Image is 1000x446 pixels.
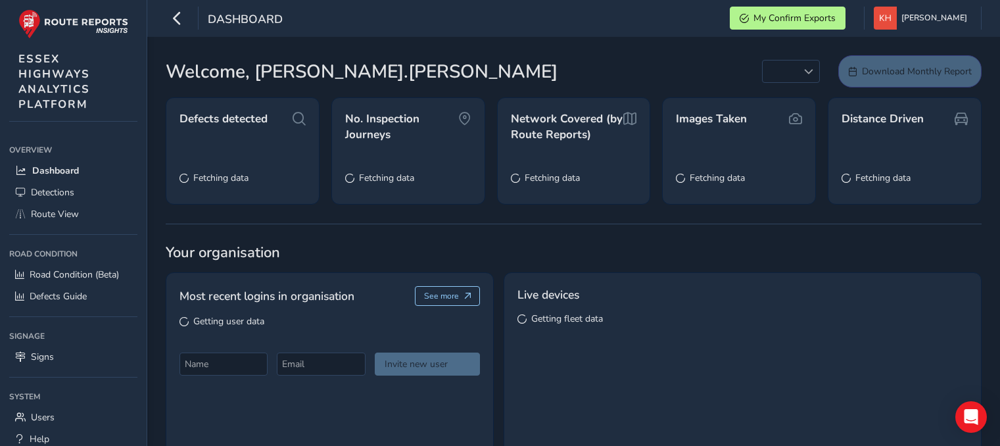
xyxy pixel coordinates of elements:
span: Help [30,433,49,445]
div: System [9,387,137,407]
div: Open Intercom Messenger [955,401,987,433]
span: Most recent logins in organisation [179,287,354,305]
a: Dashboard [9,160,137,182]
input: Name [179,353,268,376]
span: Defects detected [179,111,268,127]
a: Detections [9,182,137,203]
span: Network Covered (by Route Reports) [511,111,624,142]
span: No. Inspection Journeys [345,111,458,142]
span: My Confirm Exports [753,12,836,24]
button: My Confirm Exports [730,7,845,30]
span: Fetching data [193,172,249,184]
a: Route View [9,203,137,225]
span: ESSEX HIGHWAYS ANALYTICS PLATFORM [18,51,90,112]
span: Getting fleet data [531,312,603,325]
button: See more [415,286,480,306]
div: Overview [9,140,137,160]
a: Users [9,407,137,428]
div: Signage [9,326,137,346]
span: Fetching data [359,172,414,184]
span: Signs [31,351,54,363]
img: rr logo [18,9,128,39]
span: Fetching data [525,172,580,184]
span: Distance Driven [842,111,924,127]
span: Getting user data [193,315,264,328]
div: Road Condition [9,244,137,264]
span: Road Condition (Beta) [30,268,119,281]
span: Route View [31,208,79,220]
span: Defects Guide [30,290,87,303]
input: Email [277,353,365,376]
span: See more [424,291,459,301]
a: Defects Guide [9,285,137,307]
button: [PERSON_NAME] [874,7,972,30]
span: Your organisation [166,243,982,262]
a: Road Condition (Beta) [9,264,137,285]
span: Fetching data [855,172,911,184]
span: Images Taken [676,111,747,127]
a: Signs [9,346,137,368]
span: Users [31,411,55,424]
span: Live devices [517,286,579,303]
span: Fetching data [690,172,745,184]
img: diamond-layout [874,7,897,30]
span: Dashboard [208,11,283,30]
span: Detections [31,186,74,199]
span: [PERSON_NAME] [901,7,967,30]
span: Welcome, [PERSON_NAME].[PERSON_NAME] [166,58,558,86]
span: Dashboard [32,164,79,177]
